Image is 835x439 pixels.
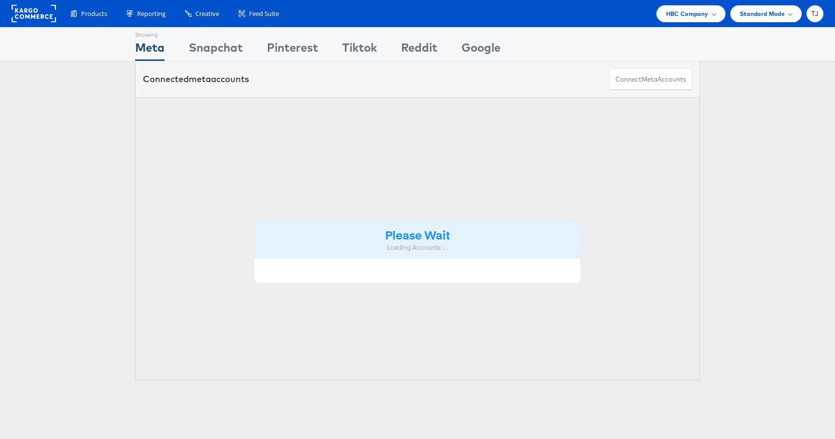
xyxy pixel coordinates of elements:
[137,9,166,18] span: Reporting
[143,73,249,85] div: Connected accounts
[135,39,165,61] div: Meta
[135,28,165,39] div: Showing
[81,9,107,18] span: Products
[249,9,279,18] span: Feed Suite
[609,69,692,90] button: ConnectmetaAccounts
[740,9,785,19] span: Standard Mode
[262,243,573,252] div: Loading Accounts ....
[641,75,657,84] span: meta
[811,11,819,17] span: TJ
[267,39,318,61] div: Pinterest
[461,39,501,61] div: Google
[189,73,211,85] span: meta
[189,39,243,61] div: Snapchat
[195,9,219,18] span: Creative
[666,9,709,19] span: HBC Company
[385,227,450,242] strong: Please Wait
[342,39,377,61] div: Tiktok
[401,39,437,61] div: Reddit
